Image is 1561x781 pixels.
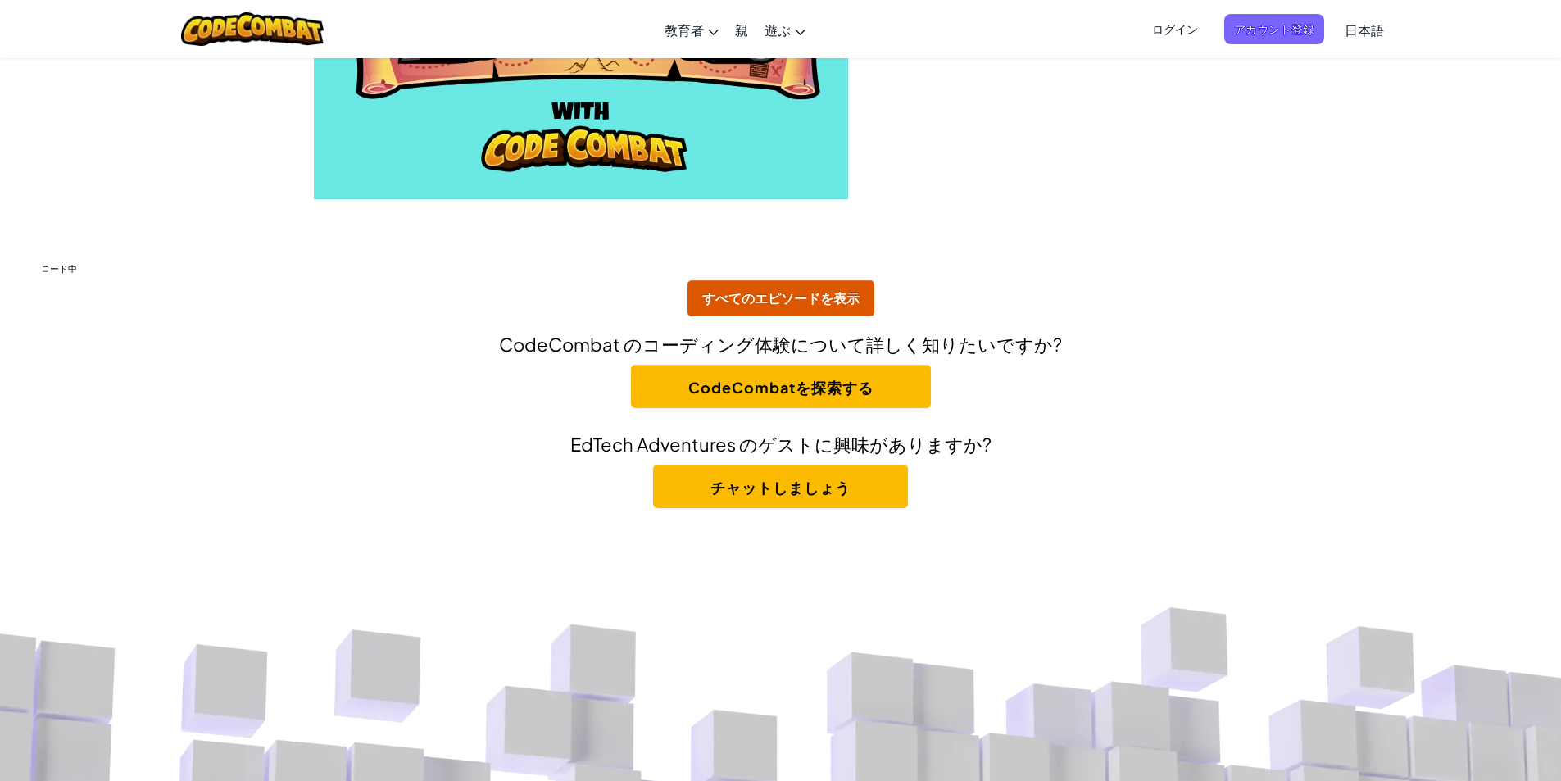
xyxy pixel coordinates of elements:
font: EdTech Adventures のゲストに興味がありますか? [570,433,992,456]
font: ロード中 [41,262,77,274]
button: ログイン [1142,14,1208,44]
font: 教育者 [665,21,704,39]
a: CodeCombatを探索する [631,365,931,408]
button: すべてのエピソードを表示 [687,280,874,317]
a: 教育者 [656,7,727,52]
a: 親 [727,7,756,52]
font: チャットしましょう [710,479,851,497]
button: アカウント登録 [1224,14,1324,44]
button: チャットしましょう [653,465,908,508]
font: ログイン [1152,21,1198,36]
a: 遊ぶ [756,7,814,52]
font: 親 [735,21,748,39]
font: 日本語 [1345,21,1384,39]
img: CodeCombatのロゴ [181,12,324,46]
font: すべてのエピソードを表示 [702,289,860,306]
font: CodeCombat のコーディング体験について詳しく知りたいですか? [499,333,1062,356]
font: アカウント登録 [1234,21,1314,36]
font: 遊ぶ [765,21,791,39]
font: CodeCombatを探索する [688,379,874,397]
a: 日本語 [1336,7,1392,52]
